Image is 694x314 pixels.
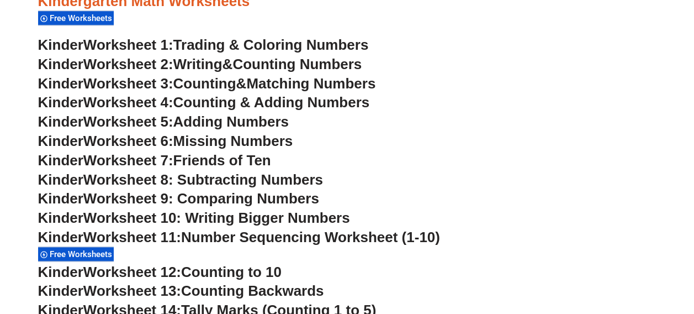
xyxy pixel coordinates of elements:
[232,56,362,72] span: Counting Numbers
[38,56,83,72] span: Kinder
[38,247,114,261] div: Free Worksheets
[38,75,376,92] a: KinderWorksheet 3:Counting&Matching Numbers
[38,94,83,111] span: Kinder
[83,190,319,207] span: Worksheet 9: Comparing Numbers
[38,36,369,53] a: KinderWorksheet 1:Trading & Coloring Numbers
[83,113,173,130] span: Worksheet 5:
[38,190,83,207] span: Kinder
[173,36,369,53] span: Trading & Coloring Numbers
[38,264,83,280] span: Kinder
[181,229,440,245] span: Number Sequencing Worksheet (1-10)
[38,56,362,72] a: KinderWorksheet 2:Writing&Counting Numbers
[38,210,350,226] a: KinderWorksheet 10: Writing Bigger Numbers
[83,229,181,245] span: Worksheet 11:
[83,75,173,92] span: Worksheet 3:
[38,113,289,130] a: KinderWorksheet 5:Adding Numbers
[83,36,173,53] span: Worksheet 1:
[38,152,271,169] a: KinderWorksheet 7:Friends of Ten
[173,133,293,149] span: Missing Numbers
[83,56,173,72] span: Worksheet 2:
[38,113,83,130] span: Kinder
[173,56,222,72] span: Writing
[50,249,115,259] span: Free Worksheets
[38,229,83,245] span: Kinder
[38,210,83,226] span: Kinder
[38,133,293,149] a: KinderWorksheet 6:Missing Numbers
[38,171,83,188] span: Kinder
[38,11,114,25] div: Free Worksheets
[50,13,115,23] span: Free Worksheets
[83,210,350,226] span: Worksheet 10: Writing Bigger Numbers
[38,133,83,149] span: Kinder
[173,152,271,169] span: Friends of Ten
[83,94,173,111] span: Worksheet 4:
[83,171,323,188] span: Worksheet 8: Subtracting Numbers
[38,94,370,111] a: KinderWorksheet 4:Counting & Adding Numbers
[181,264,282,280] span: Counting to 10
[38,190,319,207] a: KinderWorksheet 9: Comparing Numbers
[173,75,236,92] span: Counting
[38,75,83,92] span: Kinder
[38,171,323,188] a: KinderWorksheet 8: Subtracting Numbers
[83,133,173,149] span: Worksheet 6:
[181,282,324,299] span: Counting Backwards
[83,152,173,169] span: Worksheet 7:
[38,152,83,169] span: Kinder
[173,113,289,130] span: Adding Numbers
[38,282,83,299] span: Kinder
[38,36,83,53] span: Kinder
[173,94,370,111] span: Counting & Adding Numbers
[83,264,181,280] span: Worksheet 12:
[83,282,181,299] span: Worksheet 13:
[246,75,375,92] span: Matching Numbers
